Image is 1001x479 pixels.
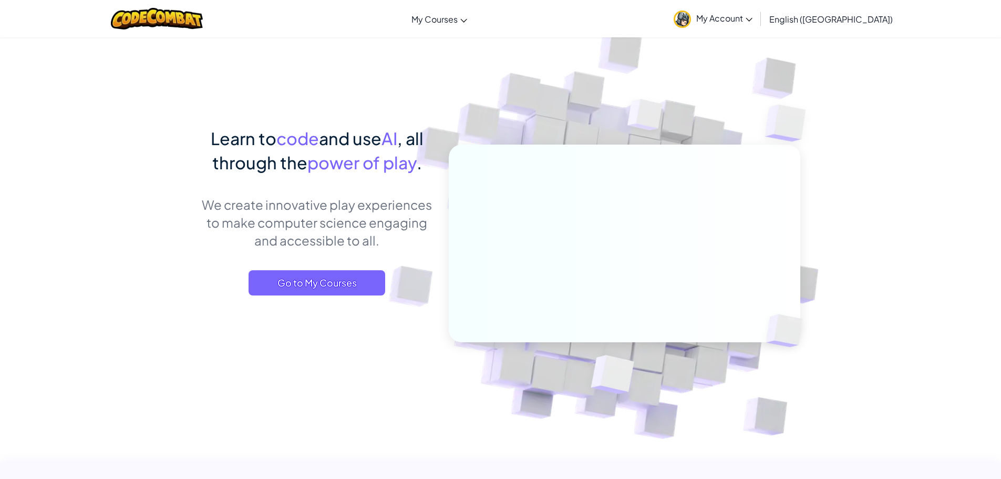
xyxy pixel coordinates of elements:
a: My Courses [406,5,472,33]
span: Learn to [211,128,276,149]
span: AI [381,128,397,149]
img: CodeCombat logo [111,8,203,29]
img: Overlap cubes [565,333,659,420]
img: avatar [674,11,691,28]
span: and use [319,128,381,149]
span: power of play [307,152,417,173]
span: code [276,128,319,149]
img: Overlap cubes [748,292,827,369]
a: English ([GEOGRAPHIC_DATA]) [764,5,898,33]
img: Overlap cubes [744,79,835,168]
span: My Account [696,13,752,24]
p: We create innovative play experiences to make computer science engaging and accessible to all. [201,196,433,249]
img: Overlap cubes [607,78,683,157]
a: My Account [668,2,758,35]
span: English ([GEOGRAPHIC_DATA]) [769,14,893,25]
span: . [417,152,422,173]
span: My Courses [411,14,458,25]
a: Go to My Courses [249,270,385,295]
